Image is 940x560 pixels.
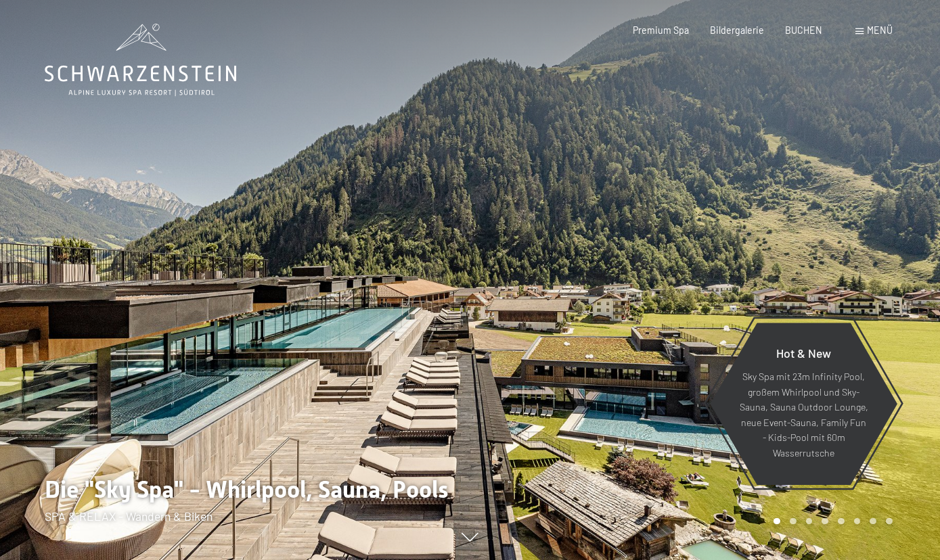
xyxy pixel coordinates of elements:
a: Hot & New Sky Spa mit 23m Infinity Pool, großem Whirlpool und Sky-Sauna, Sauna Outdoor Lounge, ne... [709,322,898,486]
div: Carousel Page 3 [806,518,813,525]
p: Sky Spa mit 23m Infinity Pool, großem Whirlpool und Sky-Sauna, Sauna Outdoor Lounge, neue Event-S... [739,370,868,461]
div: Carousel Pagination [769,518,892,525]
a: Premium Spa [633,24,689,36]
span: Menü [867,24,893,36]
a: BUCHEN [785,24,822,36]
div: Carousel Page 8 [886,518,893,525]
div: Carousel Page 1 (Current Slide) [774,518,780,525]
div: Carousel Page 7 [870,518,876,525]
div: Carousel Page 6 [854,518,861,525]
div: Carousel Page 2 [790,518,797,525]
div: Carousel Page 5 [838,518,845,525]
span: Hot & New [776,346,831,360]
a: Bildergalerie [710,24,764,36]
div: Carousel Page 4 [822,518,828,525]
